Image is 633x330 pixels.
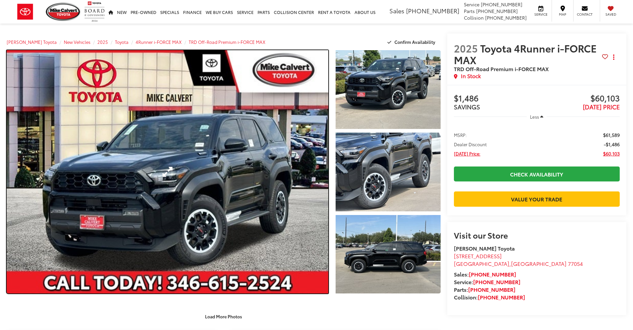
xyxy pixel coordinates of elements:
[454,260,509,267] span: [GEOGRAPHIC_DATA]
[603,150,620,157] span: $60,103
[583,102,620,111] span: [DATE] PRICE
[389,6,404,15] span: Sales
[336,215,441,294] a: Expand Photo 3
[469,270,516,278] a: [PHONE_NUMBER]
[334,49,441,130] img: 2025 Toyota 4Runner i-FORCE MAX TRD Off-Road Premium i-FORCE MAX
[464,14,484,21] span: Collision
[608,52,620,63] button: Actions
[7,50,328,293] a: Expand Photo 0
[461,72,481,80] span: In Stock
[468,285,515,293] a: [PHONE_NUMBER]
[454,166,620,181] a: Check Availability
[464,8,475,14] span: Parts
[537,94,620,104] span: $60,103
[454,65,549,72] span: TRD Off-Road Premium i-FORCE MAX
[454,260,583,267] span: ,
[454,252,583,267] a: [STREET_ADDRESS] [GEOGRAPHIC_DATA],[GEOGRAPHIC_DATA] 77054
[334,214,441,294] img: 2025 Toyota 4Runner i-FORCE MAX TRD Off-Road Premium i-FORCE MAX
[485,14,527,21] span: [PHONE_NUMBER]
[603,12,618,17] span: Saved
[46,3,81,21] img: Mike Calvert Toyota
[568,260,583,267] span: 77054
[530,114,539,120] span: Less
[136,39,182,45] a: 4Runner i-FORCE MAX
[478,293,525,301] a: [PHONE_NUMBER]
[454,132,467,138] span: MSRP:
[394,39,435,45] span: Confirm Availability
[454,285,515,293] strong: Parts:
[454,231,620,239] h2: Visit our Store
[454,41,478,55] span: 2025
[3,49,331,295] img: 2025 Toyota 4Runner i-FORCE MAX TRD Off-Road Premium i-FORCE MAX
[454,94,537,104] span: $1,486
[189,39,265,45] a: TRD Off-Road Premium i-FORCE MAX
[384,36,441,48] button: Confirm Availability
[7,39,57,45] a: [PERSON_NAME] Toyota
[454,102,480,111] span: SAVINGS
[555,12,570,17] span: Map
[200,310,247,322] button: Load More Photos
[336,133,441,211] a: Expand Photo 2
[604,141,620,148] span: -$1,486
[64,39,90,45] a: New Vehicles
[613,55,614,60] span: dropdown dots
[577,12,592,17] span: Contact
[406,6,459,15] span: [PHONE_NUMBER]
[454,41,597,67] span: Toyota 4Runner i-FORCE MAX
[603,132,620,138] span: $61,589
[97,39,108,45] a: 2025
[454,244,515,252] strong: [PERSON_NAME] Toyota
[454,141,487,148] span: Dealer Discount
[476,8,518,14] span: [PHONE_NUMBER]
[336,50,441,129] a: Expand Photo 1
[533,12,548,17] span: Service
[115,39,129,45] a: Toyota
[454,270,516,278] strong: Sales:
[464,1,479,8] span: Service
[454,293,525,301] strong: Collision:
[511,260,567,267] span: [GEOGRAPHIC_DATA]
[454,191,620,206] a: Value Your Trade
[473,278,520,285] a: [PHONE_NUMBER]
[334,132,441,212] img: 2025 Toyota 4Runner i-FORCE MAX TRD Off-Road Premium i-FORCE MAX
[454,278,520,285] strong: Service:
[454,150,480,157] span: [DATE] Price:
[454,252,502,260] span: [STREET_ADDRESS]
[481,1,522,8] span: [PHONE_NUMBER]
[527,111,547,123] button: Less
